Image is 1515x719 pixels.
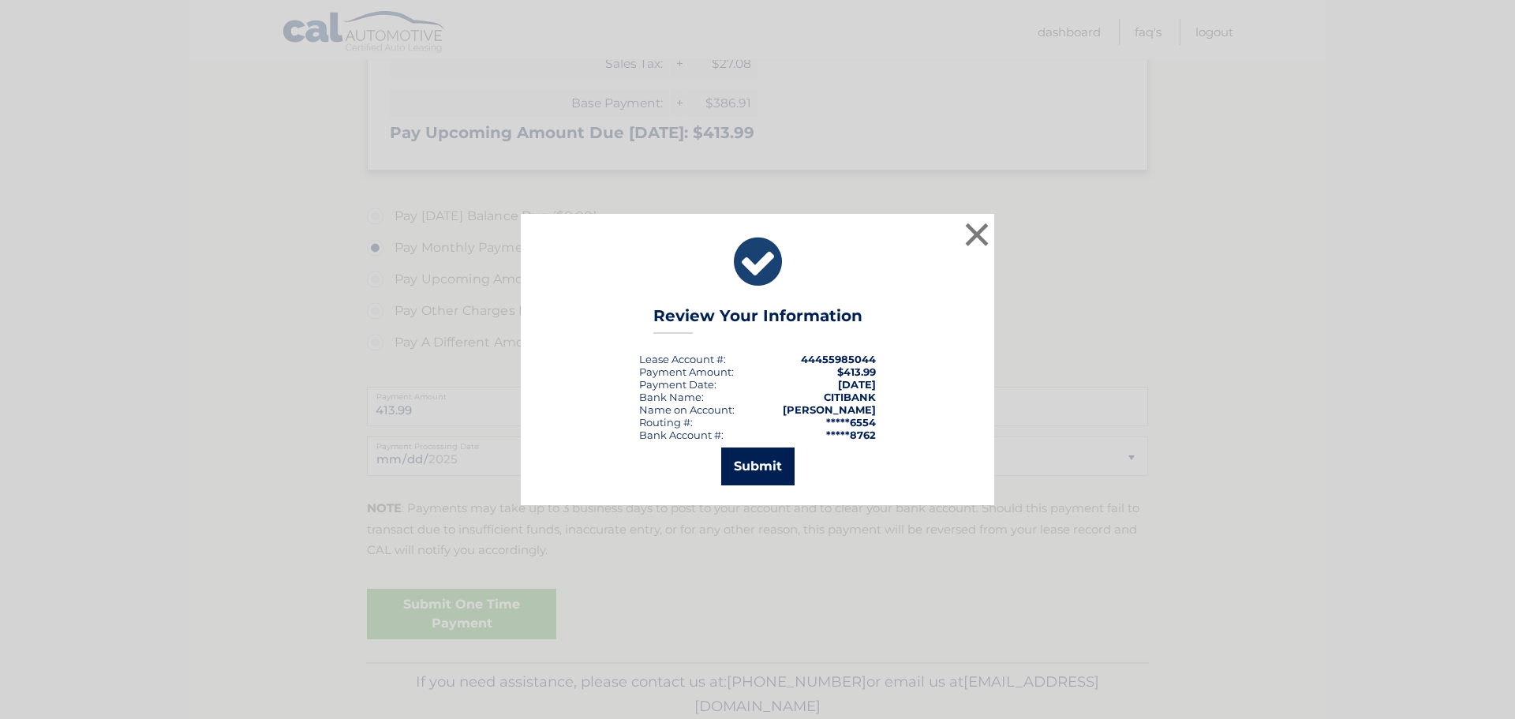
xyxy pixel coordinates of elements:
[837,365,876,378] span: $413.99
[639,353,726,365] div: Lease Account #:
[801,353,876,365] strong: 44455985044
[639,378,716,391] div: :
[639,403,735,416] div: Name on Account:
[639,429,724,441] div: Bank Account #:
[653,306,862,334] h3: Review Your Information
[639,416,693,429] div: Routing #:
[639,378,714,391] span: Payment Date
[639,391,704,403] div: Bank Name:
[838,378,876,391] span: [DATE]
[783,403,876,416] strong: [PERSON_NAME]
[721,448,795,485] button: Submit
[639,365,734,378] div: Payment Amount:
[961,219,993,250] button: ×
[824,391,876,403] strong: CITIBANK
